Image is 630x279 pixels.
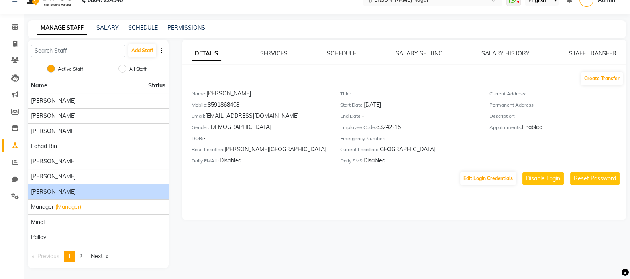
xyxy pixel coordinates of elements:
[79,253,82,260] span: 2
[192,101,208,109] label: Mobile:
[31,127,76,135] span: [PERSON_NAME]
[192,101,328,112] div: 8591868408
[340,124,376,131] label: Employee Code:
[340,112,477,123] div: -
[192,89,328,101] div: [PERSON_NAME]
[581,72,623,85] button: Create Transfer
[31,142,57,150] span: Fahad Bin
[192,113,205,120] label: Email:
[28,251,169,262] nav: Pagination
[31,82,47,89] span: Name
[340,135,385,142] label: Emergency Number:
[460,172,516,185] button: Edit Login Credentials
[192,135,203,142] label: DOB:
[489,90,526,97] label: Current Address:
[340,113,362,120] label: End Date:
[327,50,356,57] a: SCHEDULE
[167,24,205,31] a: PERMISSIONS
[340,101,364,109] label: Start Date:
[31,172,76,181] span: [PERSON_NAME]
[31,233,47,241] span: pallavi
[87,251,112,262] a: Next
[340,145,477,156] div: [GEOGRAPHIC_DATA]
[148,81,165,90] span: Status
[192,145,328,156] div: [PERSON_NAME][GEOGRAPHIC_DATA]
[340,157,363,164] label: Daily SMS:
[192,90,206,97] label: Name:
[340,123,477,134] div: e3242-15
[569,50,616,57] a: STAFF TRANSFER
[31,45,125,57] input: Search Staff
[37,253,59,260] span: Previous
[192,112,328,123] div: [EMAIL_ADDRESS][DOMAIN_NAME]
[31,97,76,105] span: [PERSON_NAME]
[340,101,477,112] div: [DATE]
[340,90,351,97] label: Title:
[128,44,156,57] button: Add Staff
[192,156,328,168] div: Disabled
[129,65,147,73] label: All Staff
[489,101,535,109] label: Permanent Address:
[55,203,81,211] span: (Manager)
[489,113,516,120] label: Description:
[192,134,328,145] div: -
[192,146,224,153] label: Base Location:
[58,65,83,73] label: Active Staff
[192,47,221,61] a: DETAILS
[396,50,442,57] a: SALARY SETTING
[340,156,477,168] div: Disabled
[192,157,220,164] label: Daily EMAIL:
[96,24,119,31] a: SALARY
[31,188,76,196] span: [PERSON_NAME]
[31,157,76,166] span: [PERSON_NAME]
[192,123,328,134] div: [DEMOGRAPHIC_DATA]
[37,21,87,35] a: MANAGE STAFF
[570,172,620,185] button: Reset Password
[260,50,287,57] a: SERVICES
[31,112,76,120] span: [PERSON_NAME]
[31,218,45,226] span: Minal
[489,124,522,131] label: Appointments:
[68,253,71,260] span: 1
[489,123,626,134] div: Enabled
[481,50,530,57] a: SALARY HISTORY
[128,24,158,31] a: SCHEDULE
[192,124,209,131] label: Gender:
[31,203,54,211] span: Manager
[340,146,378,153] label: Current Location:
[522,172,564,185] button: Disable Login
